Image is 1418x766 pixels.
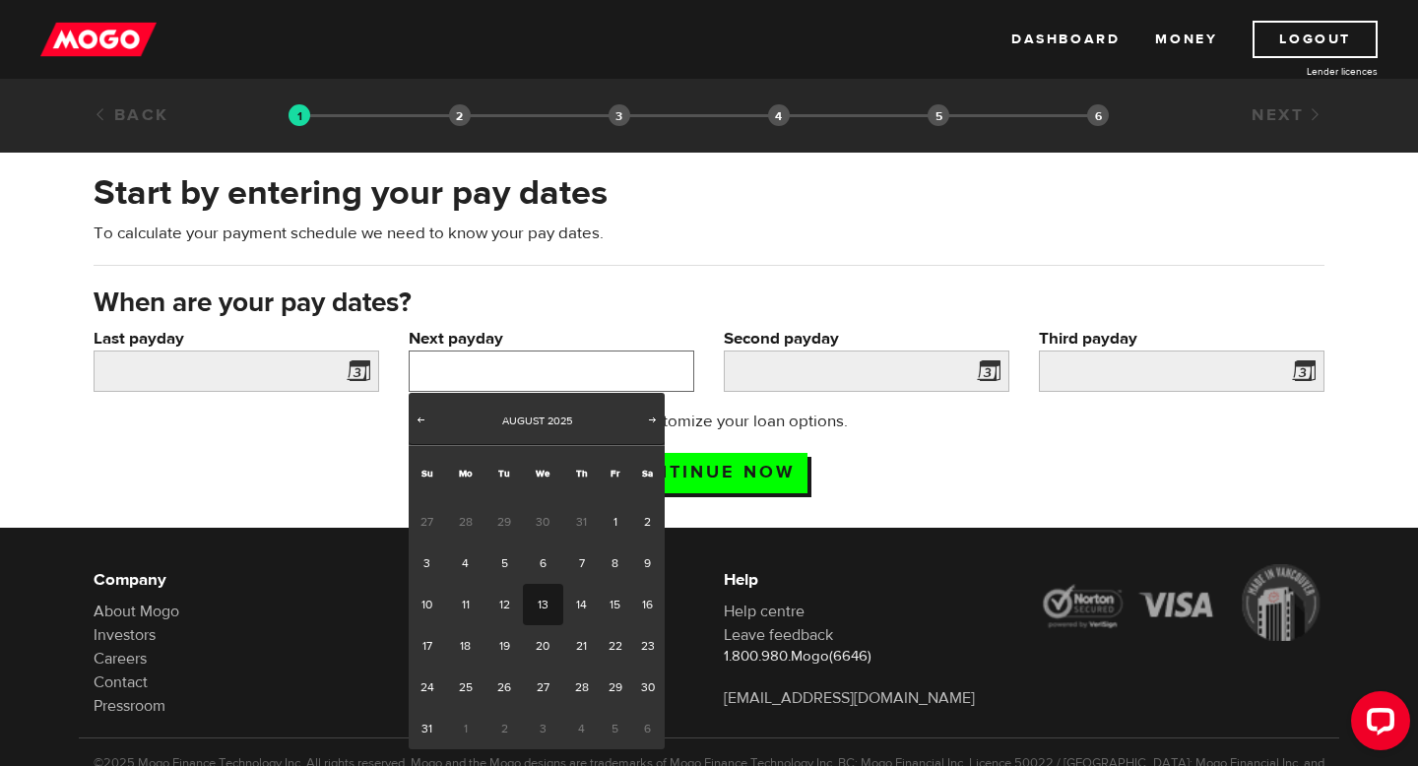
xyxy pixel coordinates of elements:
[94,104,169,126] a: Back
[502,414,545,428] span: August
[485,667,522,708] a: 26
[563,625,600,667] a: 21
[409,584,445,625] a: 10
[523,543,563,584] a: 6
[409,708,445,749] a: 31
[645,412,661,427] span: Next
[1252,104,1324,126] a: Next
[409,327,694,351] label: Next payday
[630,625,665,667] a: 23
[409,667,445,708] a: 24
[459,467,473,479] span: Monday
[523,501,563,543] span: 30
[611,453,807,493] input: Continue now
[1335,683,1418,766] iframe: LiveChat chat widget
[1253,21,1378,58] a: Logout
[724,647,1009,667] p: 1.800.980.Mogo(6646)
[563,708,600,749] span: 4
[724,625,833,645] a: Leave feedback
[563,667,600,708] a: 28
[724,602,805,621] a: Help centre
[445,584,485,625] a: 11
[94,172,1324,214] h2: Start by entering your pay dates
[409,625,445,667] a: 17
[642,467,653,479] span: Saturday
[600,543,630,584] a: 8
[413,412,428,427] span: Prev
[1039,327,1324,351] label: Third payday
[94,625,156,645] a: Investors
[94,649,147,669] a: Careers
[536,467,549,479] span: Wednesday
[421,467,433,479] span: Sunday
[40,21,157,58] img: mogo_logo-11ee424be714fa7cbb0f0f49df9e16ec.png
[1155,21,1217,58] a: Money
[94,287,1324,319] h3: When are your pay dates?
[289,104,310,126] img: transparent-188c492fd9eaac0f573672f40bb141c2.gif
[643,412,663,431] a: Next
[523,584,563,625] a: 13
[411,412,430,431] a: Prev
[600,584,630,625] a: 15
[600,708,630,749] span: 5
[445,708,485,749] span: 1
[485,708,522,749] span: 2
[523,625,563,667] a: 20
[514,410,905,433] p: Next up: Customize your loan options.
[563,543,600,584] a: 7
[724,568,1009,592] h6: Help
[445,501,485,543] span: 28
[485,584,522,625] a: 12
[611,467,619,479] span: Friday
[409,543,445,584] a: 3
[94,222,1324,245] p: To calculate your payment schedule we need to know your pay dates.
[630,667,665,708] a: 30
[630,708,665,749] span: 6
[563,501,600,543] span: 31
[445,667,485,708] a: 25
[94,672,148,692] a: Contact
[630,501,665,543] a: 2
[724,688,975,708] a: [EMAIL_ADDRESS][DOMAIN_NAME]
[485,625,522,667] a: 19
[576,467,588,479] span: Thursday
[600,625,630,667] a: 22
[563,584,600,625] a: 14
[94,602,179,621] a: About Mogo
[1011,21,1120,58] a: Dashboard
[1039,564,1324,641] img: legal-icons-92a2ffecb4d32d839781d1b4e4802d7b.png
[523,708,563,749] span: 3
[409,501,445,543] span: 27
[485,501,522,543] span: 29
[485,543,522,584] a: 5
[600,667,630,708] a: 29
[445,543,485,584] a: 4
[548,414,572,428] span: 2025
[630,584,665,625] a: 16
[94,568,379,592] h6: Company
[498,467,510,479] span: Tuesday
[523,667,563,708] a: 27
[94,327,379,351] label: Last payday
[445,625,485,667] a: 18
[94,696,165,716] a: Pressroom
[600,501,630,543] a: 1
[630,543,665,584] a: 9
[724,327,1009,351] label: Second payday
[1230,64,1378,79] a: Lender licences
